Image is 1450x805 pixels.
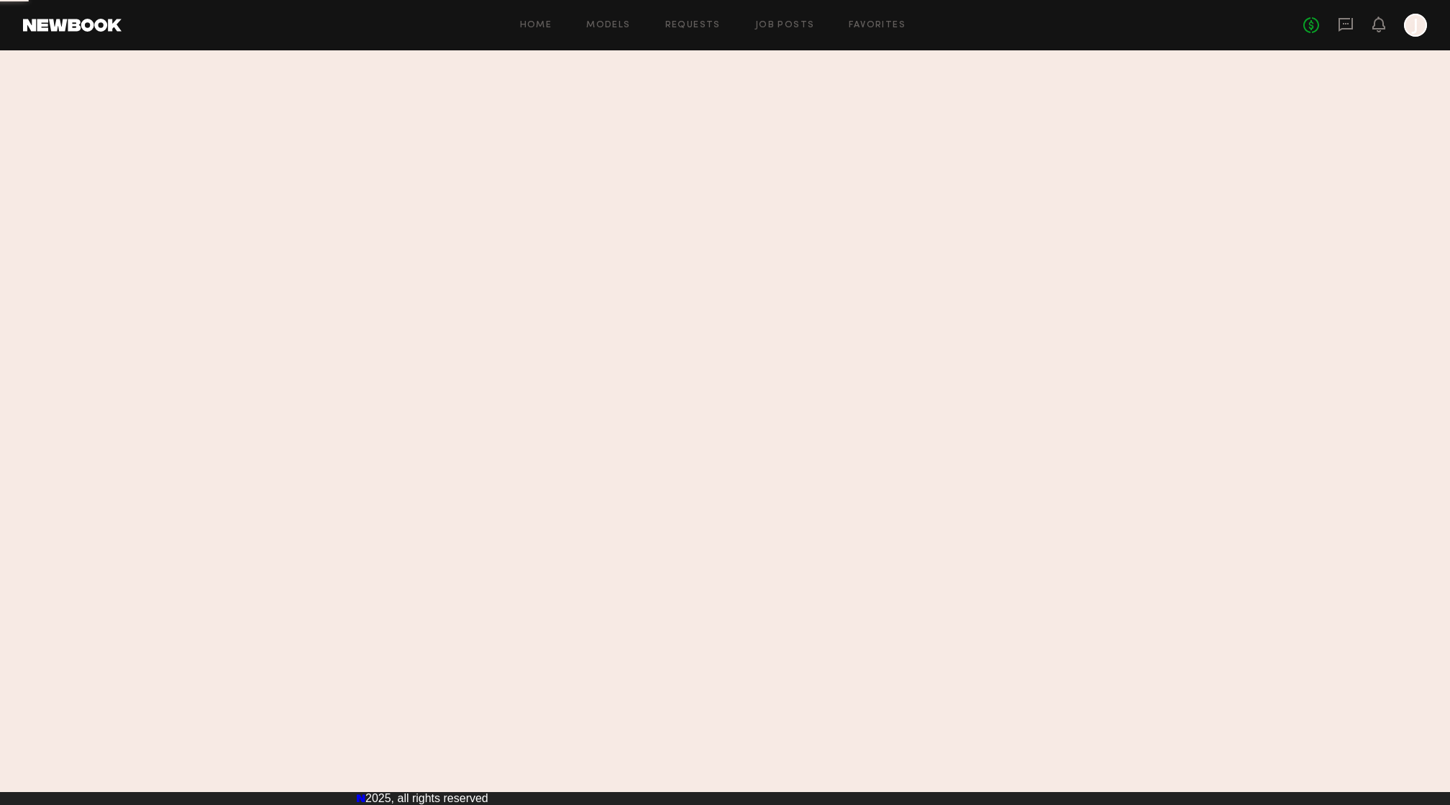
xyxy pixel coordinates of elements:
[1404,14,1427,37] a: J
[849,21,906,30] a: Favorites
[520,21,552,30] a: Home
[365,792,488,804] span: 2025, all rights reserved
[665,21,721,30] a: Requests
[586,21,630,30] a: Models
[755,21,815,30] a: Job Posts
